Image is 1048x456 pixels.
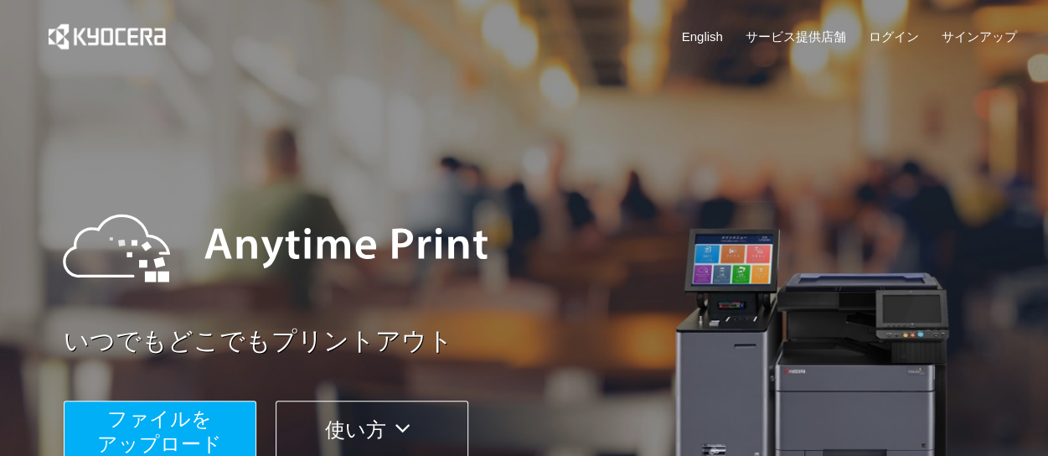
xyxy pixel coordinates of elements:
a: ログイン [869,28,919,45]
a: いつでもどこでもプリントアウト [64,324,1027,360]
a: サービス提供店舗 [746,28,846,45]
a: English [682,28,723,45]
span: ファイルを ​​アップロード [97,407,222,455]
a: サインアップ [941,28,1016,45]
